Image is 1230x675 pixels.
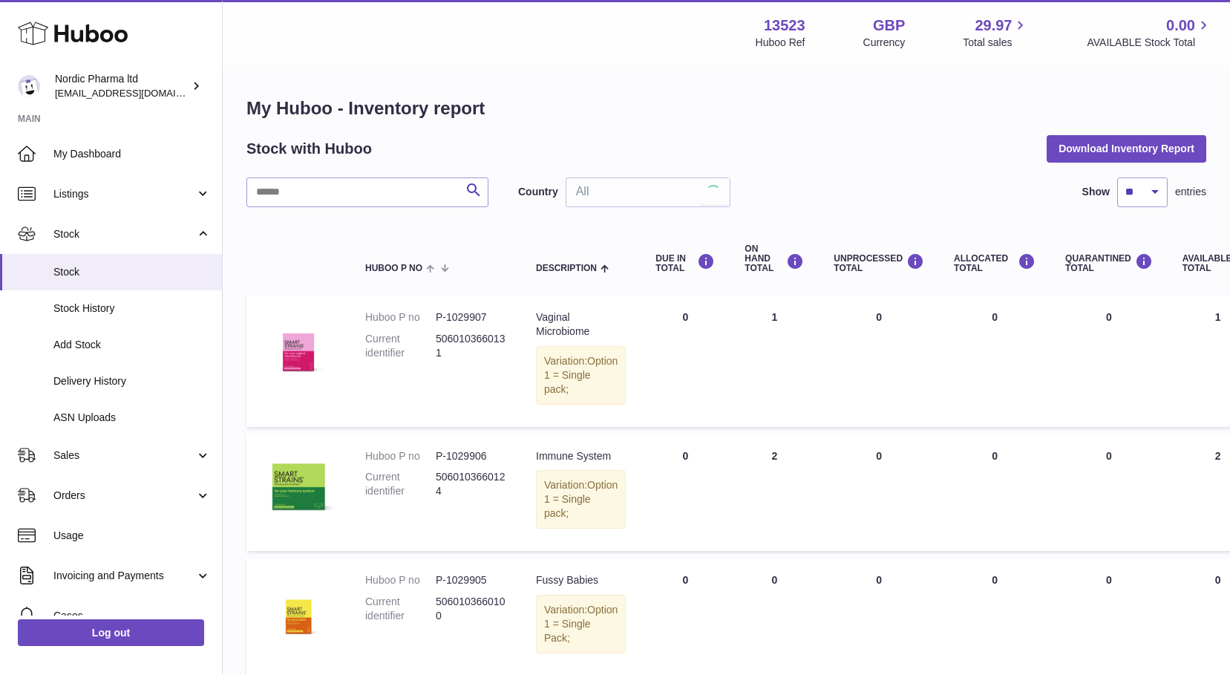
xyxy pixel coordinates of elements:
[963,16,1029,50] a: 29.97 Total sales
[55,72,189,100] div: Nordic Pharma ltd
[436,573,506,587] dd: P-1029905
[863,36,906,50] div: Currency
[53,609,211,623] span: Cases
[53,227,195,241] span: Stock
[730,296,819,426] td: 1
[1047,135,1206,162] button: Download Inventory Report
[436,310,506,325] dd: P-1029907
[819,296,939,426] td: 0
[55,87,218,99] span: [EMAIL_ADDRESS][DOMAIN_NAME]
[53,489,195,503] span: Orders
[18,619,204,646] a: Log out
[53,569,195,583] span: Invoicing and Payments
[641,296,730,426] td: 0
[1175,185,1206,199] span: entries
[536,310,626,339] div: Vaginal Microbiome
[1082,185,1110,199] label: Show
[246,97,1206,120] h1: My Huboo - Inventory report
[536,470,626,529] div: Variation:
[536,264,597,273] span: Description
[756,36,805,50] div: Huboo Ref
[641,434,730,552] td: 0
[365,264,422,273] span: Huboo P no
[536,595,626,653] div: Variation:
[365,595,436,623] dt: Current identifier
[939,296,1050,426] td: 0
[1166,16,1195,36] span: 0.00
[536,346,626,405] div: Variation:
[975,16,1012,36] span: 29.97
[544,355,618,395] span: Option 1 = Single pack;
[261,573,336,648] img: product image
[436,595,506,623] dd: 5060103660100
[745,244,804,274] div: ON HAND Total
[963,36,1029,50] span: Total sales
[544,604,618,644] span: Option 1 = Single Pack;
[53,338,211,352] span: Add Stock
[1087,16,1212,50] a: 0.00 AVAILABLE Stock Total
[436,332,506,360] dd: 5060103660131
[655,253,715,273] div: DUE IN TOTAL
[365,573,436,587] dt: Huboo P no
[730,434,819,552] td: 2
[365,470,436,498] dt: Current identifier
[1106,574,1112,586] span: 0
[819,434,939,552] td: 0
[1065,253,1153,273] div: QUARANTINED Total
[436,470,506,498] dd: 5060103660124
[53,147,211,161] span: My Dashboard
[53,411,211,425] span: ASN Uploads
[436,449,506,463] dd: P-1029906
[246,139,372,159] h2: Stock with Huboo
[53,529,211,543] span: Usage
[53,449,195,463] span: Sales
[53,301,211,316] span: Stock History
[518,185,558,199] label: Country
[53,187,195,201] span: Listings
[365,332,436,360] dt: Current identifier
[1106,450,1112,462] span: 0
[261,449,336,524] img: product image
[764,16,805,36] strong: 13523
[53,374,211,388] span: Delivery History
[1106,311,1112,323] span: 0
[53,265,211,279] span: Stock
[939,434,1050,552] td: 0
[834,253,924,273] div: UNPROCESSED Total
[536,449,626,463] div: Immune System
[536,573,626,587] div: Fussy Babies
[954,253,1036,273] div: ALLOCATED Total
[365,449,436,463] dt: Huboo P no
[544,479,618,519] span: Option 1 = Single pack;
[18,75,40,97] img: chika.alabi@nordicpharma.com
[365,310,436,325] dt: Huboo P no
[873,16,905,36] strong: GBP
[1087,36,1212,50] span: AVAILABLE Stock Total
[261,310,336,385] img: product image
